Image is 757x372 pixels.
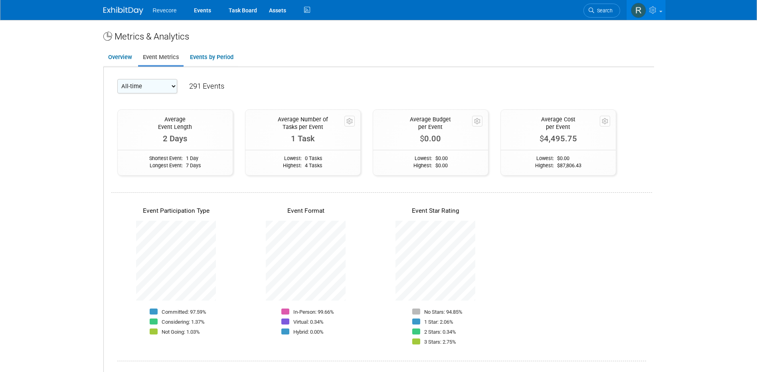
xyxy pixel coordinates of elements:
[118,133,233,144] div: 2 Days
[162,309,206,315] p: Committed: 97.59%
[432,155,448,162] td: 0.00
[261,206,351,215] div: Event Format
[432,162,448,169] td: 0.00
[435,155,438,161] span: $
[583,4,620,18] a: Search
[138,49,184,65] a: Event Metrics
[373,133,488,144] div: 0.00
[535,155,554,162] td: Lowest:
[435,162,438,168] span: $
[557,155,560,161] span: $
[162,319,205,325] p: Considering: 1.37%
[540,134,544,143] span: $
[189,81,224,91] div: 291 Events
[594,8,613,14] span: Search
[535,162,554,169] td: Highest:
[554,155,581,162] td: 0.00
[245,133,360,144] div: 1 Task
[153,7,177,14] span: Revecore
[149,162,183,169] td: Longest Event:
[103,7,143,15] img: ExhibitDay
[103,49,136,65] a: Overview
[413,162,432,169] td: Highest:
[413,155,432,162] td: Lowest:
[424,328,456,335] p: 2 Stars: 0.34%
[424,338,456,345] p: 3 Stars: 2.75%
[424,319,453,325] p: 1 Star: 2.06%
[302,162,322,169] td: 4 Tasks
[293,309,334,315] p: In-Person: 99.66%
[424,309,463,315] p: No Stars: 94.85%
[183,155,201,162] td: 1 Day
[131,206,221,215] div: Event Participation Type
[103,30,654,43] div: Metrics & Analytics
[293,319,324,325] p: Virtual: 0.34%
[283,162,302,169] td: Highest:
[302,155,322,162] td: 0 Tasks
[283,155,302,162] td: Lowest:
[162,328,200,335] p: Not Going: 1.03%
[554,162,581,169] td: 87,806.43
[293,328,324,335] p: Hybrid: 0.00%
[557,162,560,168] span: $
[631,3,646,18] img: Rachael Sires
[185,49,238,65] a: Events by Period
[149,155,183,162] td: Shortest Event:
[118,116,233,131] div: Average Event Length
[391,206,480,215] div: Event Star Rating
[501,133,616,144] div: 4,495.75
[183,162,201,169] td: 7 Days
[420,134,424,143] span: $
